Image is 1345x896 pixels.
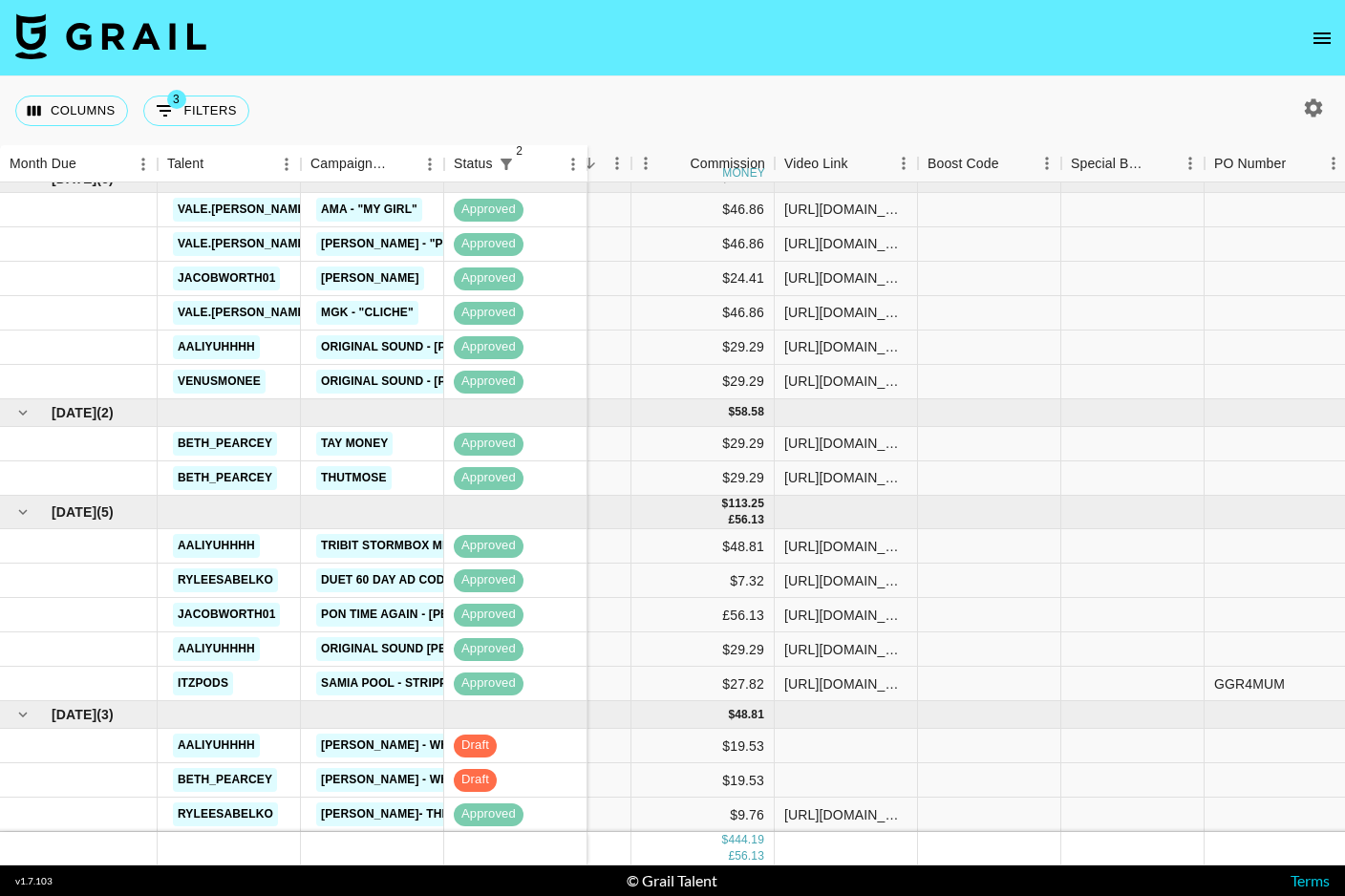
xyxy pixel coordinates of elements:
[454,771,497,789] span: draft
[173,734,260,757] a: aaliyuhhhh
[631,331,775,365] div: $29.29
[454,469,523,487] span: approved
[316,734,526,757] a: [PERSON_NAME] - Who Yurt You
[173,672,233,695] a: itzpods
[784,145,848,182] div: Video Link
[316,198,422,222] a: Ama - "My Girl"
[631,598,775,632] div: £56.13
[158,145,301,182] div: Talent
[52,705,96,724] span: [DATE]
[454,304,523,322] span: approved
[316,466,392,490] a: Thutmose
[96,705,114,724] span: ( 3 )
[1071,145,1149,182] div: Special Booking Type
[454,537,523,555] span: approved
[735,404,764,420] div: 58.58
[316,267,424,290] a: [PERSON_NAME]
[173,198,314,222] a: vale.[PERSON_NAME]
[389,151,416,178] button: Sort
[454,736,497,755] span: draft
[728,512,735,528] div: £
[631,763,775,798] div: $19.53
[631,729,775,763] div: $19.53
[15,96,128,126] button: Select columns
[454,235,523,253] span: approved
[316,301,418,325] a: MGK - "Cliche"
[173,768,277,792] a: beth_pearcey
[631,564,775,598] div: $7.32
[454,674,523,693] span: approved
[203,151,230,178] button: Sort
[143,96,249,126] button: Show filters
[722,496,729,512] div: $
[173,232,314,256] a: vale.[PERSON_NAME]
[10,499,36,525] button: hide children
[52,502,96,522] span: [DATE]
[631,632,775,667] div: $29.29
[631,427,775,461] div: $29.29
[631,529,775,564] div: $48.81
[316,370,537,394] a: original sound - [PERSON_NAME]
[15,13,206,59] img: Grail Talent
[10,701,36,728] button: hide children
[784,234,907,253] div: https://www.tiktok.com/@vale.hauser/video/7513992278273232184
[454,145,493,182] div: Status
[454,269,523,288] span: approved
[784,674,907,693] div: https://www.tiktok.com/@itzpods/video/7543386833002990879
[928,145,999,182] div: Boost Code
[631,365,775,399] div: $29.29
[784,640,907,659] div: https://www.tiktok.com/@aaliyuhhhh/video/7535911294411525381?_r=1&_t=ZP-8ygy2gloyIp
[493,151,520,178] button: Show filters
[316,802,718,826] a: [PERSON_NAME]- The Night the Lights Went Out in [US_STATE]
[1033,149,1061,178] button: Menu
[316,432,393,456] a: Tay Money
[784,805,907,824] div: https://www.tiktok.com/@ryleesabelko/video/7551480495138213151
[173,637,260,661] a: aaliyuhhhh
[603,149,631,178] button: Menu
[722,832,729,848] div: $
[301,145,444,182] div: Campaign (Type)
[889,149,918,178] button: Menu
[173,432,277,456] a: beth_pearcey
[316,672,468,695] a: Samia Pool - Stripped
[848,150,875,177] button: Sort
[784,434,907,453] div: https://www.tiktok.com/@beth_pearcey/video/7528119535296138518?_r=1&_t=ZP-8y71Y8c1aXv
[52,403,96,422] span: [DATE]
[173,335,260,359] a: aaliyuhhhh
[454,435,523,453] span: approved
[1214,145,1286,182] div: PO Number
[454,373,523,391] span: approved
[1303,19,1341,57] button: open drawer
[1291,871,1330,889] a: Terms
[631,149,660,178] button: Menu
[316,637,529,661] a: original sound [PERSON_NAME]
[735,512,764,528] div: 56.13
[316,335,537,359] a: original sound - [PERSON_NAME]
[784,537,907,556] div: https://www.tiktok.com/@aaliyuhhhh/video/7535210241516915973
[310,145,389,182] div: Campaign (Type)
[735,848,764,864] div: 56.13
[316,232,565,256] a: [PERSON_NAME] - "Pick Up The Phone"
[10,399,36,426] button: hide children
[559,150,587,179] button: Menu
[173,603,280,627] a: jacobworth01
[784,571,907,590] div: https://www.tiktok.com/@ryleesabelko/video/7426011526235950366
[631,798,775,832] div: $9.76
[272,150,301,179] button: Menu
[454,640,523,658] span: approved
[167,90,186,109] span: 3
[631,667,775,701] div: $27.82
[316,534,573,558] a: Tribit StormBox Mini+ Fun Music Tour
[728,707,735,723] div: $
[784,303,907,322] div: https://www.tiktok.com/@vale.hauser/video/7514774038904917304?_r=1&_t=ZP-8x7mjsI7sek
[728,496,764,512] div: 113.25
[722,167,765,179] div: money
[76,151,103,178] button: Sort
[1214,674,1285,693] div: GGR4MUM
[173,370,266,394] a: venusmonee
[173,534,260,558] a: aaliyuhhhh
[999,150,1026,177] button: Sort
[728,404,735,420] div: $
[1286,150,1313,177] button: Sort
[510,141,529,160] span: 2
